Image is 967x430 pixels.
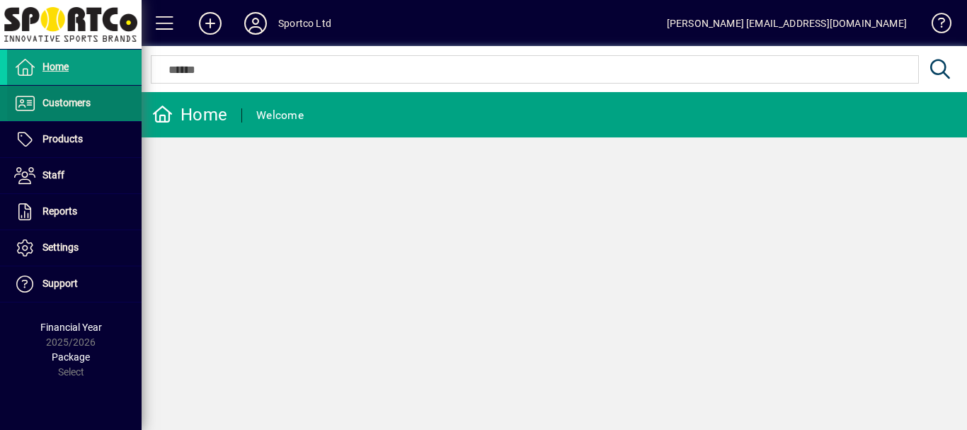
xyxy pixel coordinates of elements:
div: Sportco Ltd [278,12,331,35]
a: Settings [7,230,142,266]
button: Profile [233,11,278,36]
span: Staff [42,169,64,181]
a: Support [7,266,142,302]
button: Add [188,11,233,36]
div: Welcome [256,104,304,127]
span: Reports [42,205,77,217]
a: Customers [7,86,142,121]
span: Home [42,61,69,72]
span: Customers [42,97,91,108]
div: Home [152,103,227,126]
span: Financial Year [40,322,102,333]
div: [PERSON_NAME] [EMAIL_ADDRESS][DOMAIN_NAME] [667,12,907,35]
span: Package [52,351,90,363]
span: Products [42,133,83,145]
span: Support [42,278,78,289]
a: Knowledge Base [921,3,949,49]
a: Staff [7,158,142,193]
a: Reports [7,194,142,230]
a: Products [7,122,142,157]
span: Settings [42,242,79,253]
